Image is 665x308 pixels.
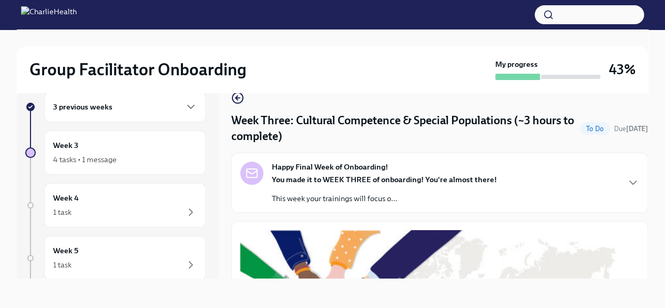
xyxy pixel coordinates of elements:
h6: Week 4 [53,192,79,204]
span: September 1st, 2025 09:00 [614,124,648,134]
div: 1 task [53,207,71,217]
span: To Do [580,125,610,133]
a: Week 34 tasks • 1 message [25,131,206,175]
div: 1 task [53,260,71,270]
strong: My progress [495,59,538,69]
h2: Group Facilitator Onboarding [29,59,247,80]
span: Due [614,125,648,133]
strong: You made it to WEEK THREE of onboarding! You're almost there! [272,175,497,184]
a: Week 41 task [25,183,206,227]
div: 4 tasks • 1 message [53,154,117,165]
h4: Week Three: Cultural Competence & Special Populations (~3 hours to complete) [231,113,576,144]
p: This week your trainings will focus o... [272,193,497,204]
img: CharlieHealth [21,6,77,23]
a: Week 51 task [25,236,206,280]
div: 3 previous weeks [44,92,206,122]
h6: Week 3 [53,140,78,151]
h3: 43% [609,60,636,79]
strong: Happy Final Week of Onboarding! [272,162,388,172]
strong: [DATE] [626,125,648,133]
h6: 3 previous weeks [53,101,112,113]
h6: Week 5 [53,245,78,256]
